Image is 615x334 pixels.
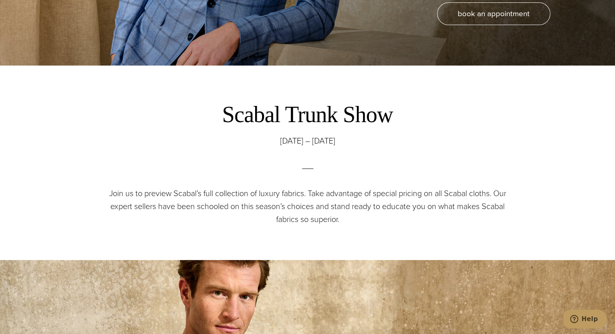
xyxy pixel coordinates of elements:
p: Join us to preview Scabal’s full collection of luxury fabrics. Take advantage of special pricing ... [101,187,514,226]
a: book an appointment [437,2,550,25]
iframe: Opens a widget where you can chat to one of our agents [563,310,607,330]
h2: Scabal Trunk Show [101,100,514,129]
span: book an appointment [458,8,530,19]
h3: [DATE] – [DATE] [101,135,514,146]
